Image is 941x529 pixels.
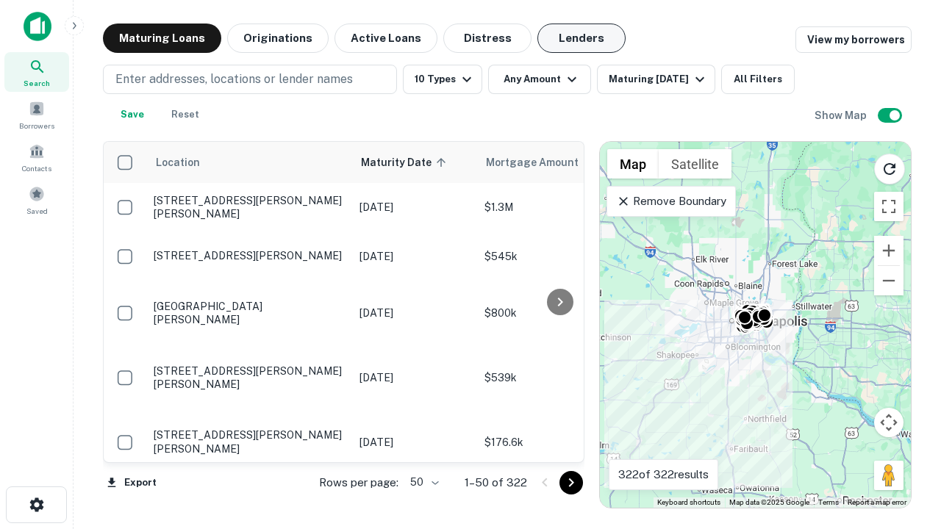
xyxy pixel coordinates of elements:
p: [DATE] [359,199,470,215]
p: [DATE] [359,248,470,264]
p: [STREET_ADDRESS][PERSON_NAME][PERSON_NAME] [154,194,345,220]
iframe: Chat Widget [867,364,941,435]
a: Report a map error [848,498,906,506]
span: Location [155,154,200,171]
div: 0 0 [600,142,911,508]
a: Terms (opens in new tab) [818,498,839,506]
img: capitalize-icon.png [24,12,51,41]
button: Lenders [537,24,626,53]
p: 1–50 of 322 [465,474,527,492]
button: Reload search area [874,154,905,184]
p: Enter addresses, locations or lender names [115,71,353,88]
button: Keyboard shortcuts [657,497,720,508]
img: Google [604,489,652,508]
button: Enter addresses, locations or lender names [103,65,397,94]
p: [DATE] [359,370,470,386]
a: Open this area in Google Maps (opens a new window) [604,489,652,508]
p: $800k [484,305,631,321]
a: Saved [4,180,69,220]
p: [DATE] [359,434,470,450]
a: Borrowers [4,95,69,134]
button: Originations [227,24,329,53]
th: Location [146,142,352,183]
button: Any Amount [488,65,591,94]
button: Show street map [607,149,659,179]
p: [STREET_ADDRESS][PERSON_NAME] [154,249,345,262]
span: Map data ©2025 Google [729,498,809,506]
span: Mortgage Amount [486,154,598,171]
p: $1.3M [484,199,631,215]
button: Zoom in [874,236,904,265]
p: [STREET_ADDRESS][PERSON_NAME][PERSON_NAME] [154,428,345,455]
button: Zoom out [874,266,904,295]
button: Maturing [DATE] [597,65,715,94]
a: View my borrowers [795,26,912,53]
button: Reset [162,100,209,129]
th: Maturity Date [352,142,477,183]
button: Save your search to get updates of matches that match your search criteria. [109,100,156,129]
p: Rows per page: [319,474,398,492]
button: Active Loans [334,24,437,53]
h6: Show Map [815,107,869,123]
a: Search [4,52,69,92]
button: Go to next page [559,471,583,494]
button: Maturing Loans [103,24,221,53]
div: Maturing [DATE] [609,71,709,88]
button: Show satellite imagery [659,149,731,179]
button: Toggle fullscreen view [874,192,904,221]
p: 322 of 322 results [618,466,709,483]
p: Remove Boundary [616,192,726,210]
button: All Filters [721,65,795,94]
p: $539k [484,370,631,386]
p: [DATE] [359,305,470,321]
p: $176.6k [484,434,631,450]
span: Search [24,77,50,89]
button: Drag Pegman onto the map to open Street View [874,461,904,490]
p: $545k [484,248,631,264]
span: Borrowers [19,120,54,132]
th: Mortgage Amount [477,142,639,183]
div: 50 [404,472,441,493]
p: [STREET_ADDRESS][PERSON_NAME][PERSON_NAME] [154,364,345,391]
span: Contacts [22,162,51,174]
button: Distress [443,24,532,53]
button: 10 Types [403,65,482,94]
a: Contacts [4,137,69,177]
p: [GEOGRAPHIC_DATA][PERSON_NAME] [154,300,345,326]
span: Maturity Date [361,154,451,171]
button: Export [103,472,160,494]
span: Saved [26,205,48,217]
